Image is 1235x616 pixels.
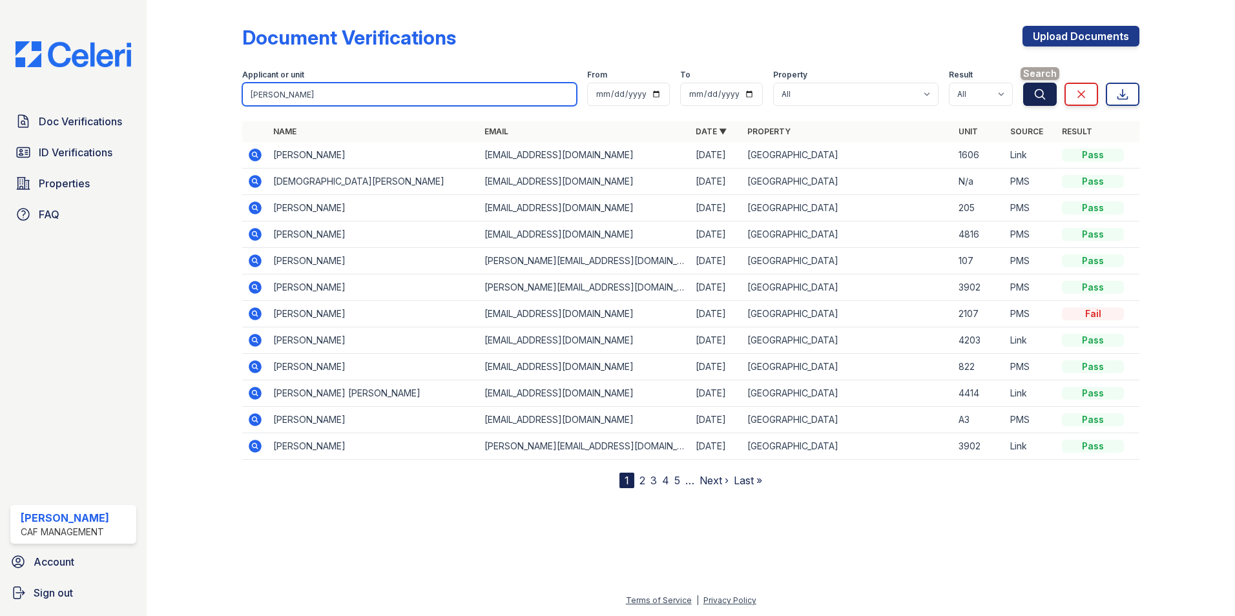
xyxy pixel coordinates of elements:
[1062,201,1124,214] div: Pass
[479,380,690,407] td: [EMAIL_ADDRESS][DOMAIN_NAME]
[1005,327,1057,354] td: Link
[953,407,1005,433] td: A3
[662,474,669,487] a: 4
[479,248,690,274] td: [PERSON_NAME][EMAIL_ADDRESS][DOMAIN_NAME]
[953,169,1005,195] td: N/a
[1005,380,1057,407] td: Link
[1062,149,1124,161] div: Pass
[21,526,109,539] div: CAF Management
[742,354,953,380] td: [GEOGRAPHIC_DATA]
[953,274,1005,301] td: 3902
[742,142,953,169] td: [GEOGRAPHIC_DATA]
[1023,83,1057,106] button: Search
[1010,127,1043,136] a: Source
[479,221,690,248] td: [EMAIL_ADDRESS][DOMAIN_NAME]
[1005,301,1057,327] td: PMS
[953,354,1005,380] td: 822
[959,127,978,136] a: Unit
[742,274,953,301] td: [GEOGRAPHIC_DATA]
[1062,307,1124,320] div: Fail
[742,248,953,274] td: [GEOGRAPHIC_DATA]
[268,407,479,433] td: [PERSON_NAME]
[268,301,479,327] td: [PERSON_NAME]
[484,127,508,136] a: Email
[479,169,690,195] td: [EMAIL_ADDRESS][DOMAIN_NAME]
[10,139,136,165] a: ID Verifications
[690,407,742,433] td: [DATE]
[1062,228,1124,241] div: Pass
[479,327,690,354] td: [EMAIL_ADDRESS][DOMAIN_NAME]
[690,301,742,327] td: [DATE]
[39,145,112,160] span: ID Verifications
[273,127,296,136] a: Name
[690,433,742,460] td: [DATE]
[39,207,59,222] span: FAQ
[1005,433,1057,460] td: Link
[1005,195,1057,221] td: PMS
[1005,221,1057,248] td: PMS
[690,195,742,221] td: [DATE]
[696,595,699,605] div: |
[39,176,90,191] span: Properties
[479,274,690,301] td: [PERSON_NAME][EMAIL_ADDRESS][DOMAIN_NAME]
[479,142,690,169] td: [EMAIL_ADDRESS][DOMAIN_NAME]
[690,274,742,301] td: [DATE]
[685,473,694,488] span: …
[268,195,479,221] td: [PERSON_NAME]
[742,301,953,327] td: [GEOGRAPHIC_DATA]
[700,474,729,487] a: Next ›
[742,433,953,460] td: [GEOGRAPHIC_DATA]
[587,70,607,80] label: From
[690,354,742,380] td: [DATE]
[742,380,953,407] td: [GEOGRAPHIC_DATA]
[650,474,657,487] a: 3
[268,248,479,274] td: [PERSON_NAME]
[674,474,680,487] a: 5
[21,510,109,526] div: [PERSON_NAME]
[479,195,690,221] td: [EMAIL_ADDRESS][DOMAIN_NAME]
[953,327,1005,354] td: 4203
[1062,127,1092,136] a: Result
[479,301,690,327] td: [EMAIL_ADDRESS][DOMAIN_NAME]
[1062,440,1124,453] div: Pass
[1005,407,1057,433] td: PMS
[742,169,953,195] td: [GEOGRAPHIC_DATA]
[949,70,973,80] label: Result
[680,70,690,80] label: To
[953,142,1005,169] td: 1606
[953,195,1005,221] td: 205
[34,585,73,601] span: Sign out
[268,221,479,248] td: [PERSON_NAME]
[242,70,304,80] label: Applicant or unit
[696,127,727,136] a: Date ▼
[10,170,136,196] a: Properties
[690,221,742,248] td: [DATE]
[242,83,577,106] input: Search by name, email, or unit number
[1062,175,1124,188] div: Pass
[242,26,456,49] div: Document Verifications
[690,142,742,169] td: [DATE]
[690,248,742,274] td: [DATE]
[953,221,1005,248] td: 4816
[703,595,756,605] a: Privacy Policy
[268,142,479,169] td: [PERSON_NAME]
[1005,248,1057,274] td: PMS
[1062,254,1124,267] div: Pass
[5,41,141,67] img: CE_Logo_Blue-a8612792a0a2168367f1c8372b55b34899dd931a85d93a1a3d3e32e68fde9ad4.png
[742,407,953,433] td: [GEOGRAPHIC_DATA]
[734,474,762,487] a: Last »
[479,354,690,380] td: [EMAIL_ADDRESS][DOMAIN_NAME]
[10,201,136,227] a: FAQ
[1062,334,1124,347] div: Pass
[1005,274,1057,301] td: PMS
[39,114,122,129] span: Doc Verifications
[268,380,479,407] td: [PERSON_NAME] [PERSON_NAME]
[690,380,742,407] td: [DATE]
[5,549,141,575] a: Account
[742,327,953,354] td: [GEOGRAPHIC_DATA]
[268,169,479,195] td: [DEMOGRAPHIC_DATA][PERSON_NAME]
[479,433,690,460] td: [PERSON_NAME][EMAIL_ADDRESS][DOMAIN_NAME]
[626,595,692,605] a: Terms of Service
[479,407,690,433] td: [EMAIL_ADDRESS][DOMAIN_NAME]
[268,327,479,354] td: [PERSON_NAME]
